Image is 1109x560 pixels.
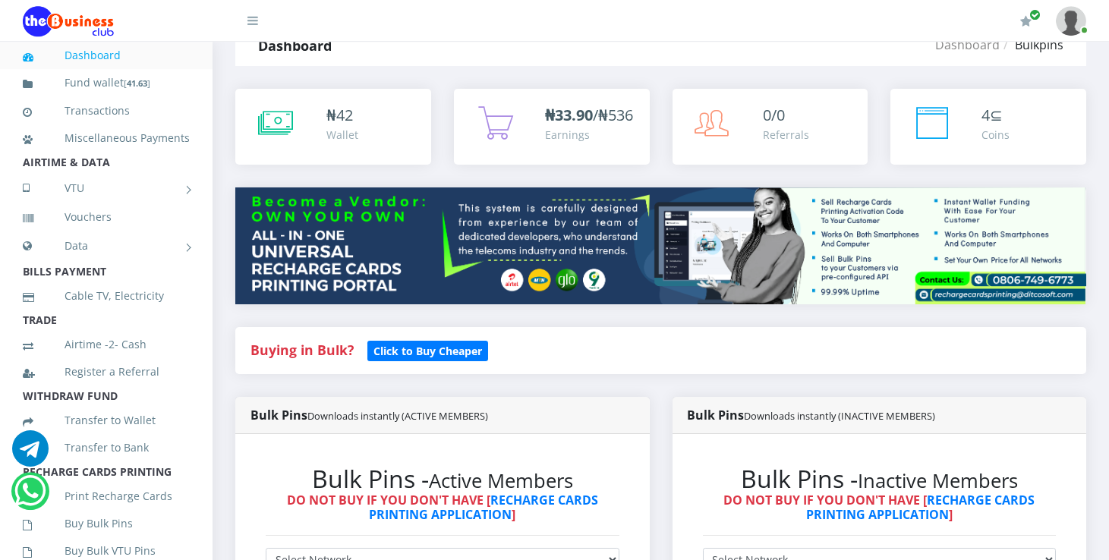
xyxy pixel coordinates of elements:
img: multitenant_rcp.png [235,187,1086,304]
h2: Bulk Pins - [703,464,1057,493]
a: Transfer to Bank [23,430,190,465]
a: Register a Referral [23,354,190,389]
div: Wallet [326,127,358,143]
strong: Bulk Pins [250,407,488,423]
a: Data [23,227,190,265]
a: Chat for support [12,442,49,467]
a: Chat for support [14,484,46,509]
img: Logo [23,6,114,36]
div: Earnings [545,127,633,143]
i: Renew/Upgrade Subscription [1020,15,1032,27]
span: 42 [336,105,353,125]
a: Click to Buy Cheaper [367,341,488,359]
div: Coins [981,127,1010,143]
strong: DO NOT BUY IF YOU DON'T HAVE [ ] [723,492,1035,523]
a: Fund wallet[41.63] [23,65,190,101]
b: ₦33.90 [545,105,593,125]
a: RECHARGE CARDS PRINTING APPLICATION [369,492,598,523]
div: Referrals [764,127,810,143]
a: Dashboard [23,38,190,73]
a: Dashboard [935,36,1000,53]
span: 0/0 [764,105,786,125]
a: Transactions [23,93,190,128]
div: ₦ [326,104,358,127]
a: ₦33.90/₦536 Earnings [454,89,650,165]
li: Bulkpins [1000,36,1063,54]
a: Cable TV, Electricity [23,278,190,313]
a: Vouchers [23,200,190,234]
a: Airtime -2- Cash [23,327,190,362]
img: User [1056,6,1086,36]
small: Inactive Members [858,467,1018,494]
b: Click to Buy Cheaper [373,344,482,358]
a: Print Recharge Cards [23,479,190,514]
small: [ ] [124,77,150,89]
span: Renew/Upgrade Subscription [1029,9,1041,20]
h2: Bulk Pins - [266,464,619,493]
span: 4 [981,105,990,125]
small: Active Members [429,467,573,494]
a: Transfer to Wallet [23,403,190,438]
strong: Buying in Bulk? [250,341,354,359]
span: /₦536 [545,105,633,125]
small: Downloads instantly (INACTIVE MEMBERS) [745,409,936,423]
a: ₦42 Wallet [235,89,431,165]
strong: Dashboard [258,36,332,55]
strong: Bulk Pins [688,407,936,423]
a: 0/0 Referrals [673,89,868,165]
div: ⊆ [981,104,1010,127]
a: RECHARGE CARDS PRINTING APPLICATION [806,492,1035,523]
b: 41.63 [127,77,147,89]
strong: DO NOT BUY IF YOU DON'T HAVE [ ] [287,492,598,523]
a: Miscellaneous Payments [23,121,190,156]
a: VTU [23,169,190,207]
small: Downloads instantly (ACTIVE MEMBERS) [307,409,488,423]
a: Buy Bulk Pins [23,506,190,541]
